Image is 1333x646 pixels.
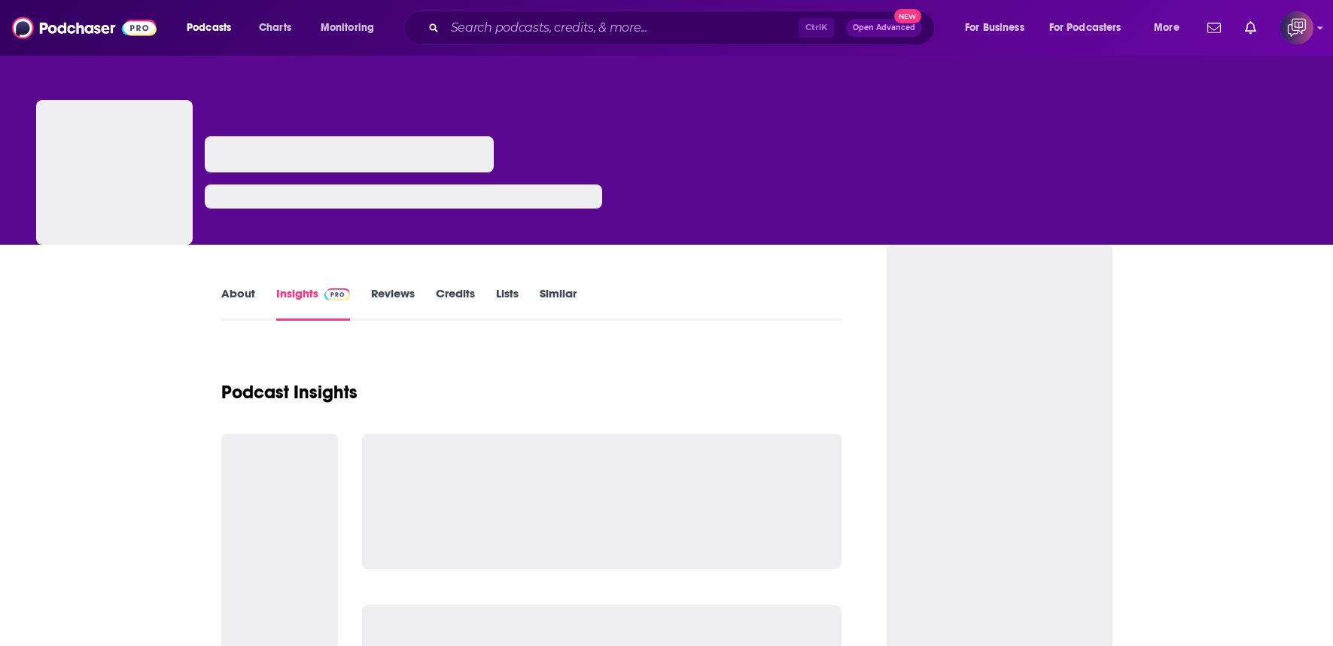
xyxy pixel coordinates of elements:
button: Open AdvancedNew [846,19,922,37]
span: Open Advanced [853,24,915,32]
a: Show notifications dropdown [1201,15,1227,41]
span: Podcasts [187,17,231,38]
img: Podchaser - Follow, Share and Rate Podcasts [12,14,157,42]
span: For Business [965,17,1024,38]
img: Podchaser Pro [324,288,351,300]
button: open menu [954,16,1043,40]
a: Similar [540,286,577,321]
button: open menu [176,16,251,40]
a: Credits [436,286,475,321]
img: User Profile [1280,11,1313,44]
button: open menu [1143,16,1198,40]
button: Show profile menu [1280,11,1313,44]
input: Search podcasts, credits, & more... [445,16,799,40]
button: open menu [310,16,394,40]
span: Ctrl K [799,18,834,38]
button: open menu [1039,16,1143,40]
a: Lists [496,286,519,321]
a: About [221,286,255,321]
a: Show notifications dropdown [1239,15,1262,41]
span: Charts [259,17,291,38]
span: For Podcasters [1049,17,1121,38]
a: Charts [249,16,300,40]
a: InsightsPodchaser Pro [276,286,351,321]
span: New [894,9,921,23]
span: Logged in as corioliscompany [1280,11,1313,44]
span: More [1154,17,1179,38]
span: Monitoring [321,17,374,38]
h1: Podcast Insights [221,381,358,404]
div: Search podcasts, credits, & more... [418,11,949,45]
a: Reviews [371,286,415,321]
